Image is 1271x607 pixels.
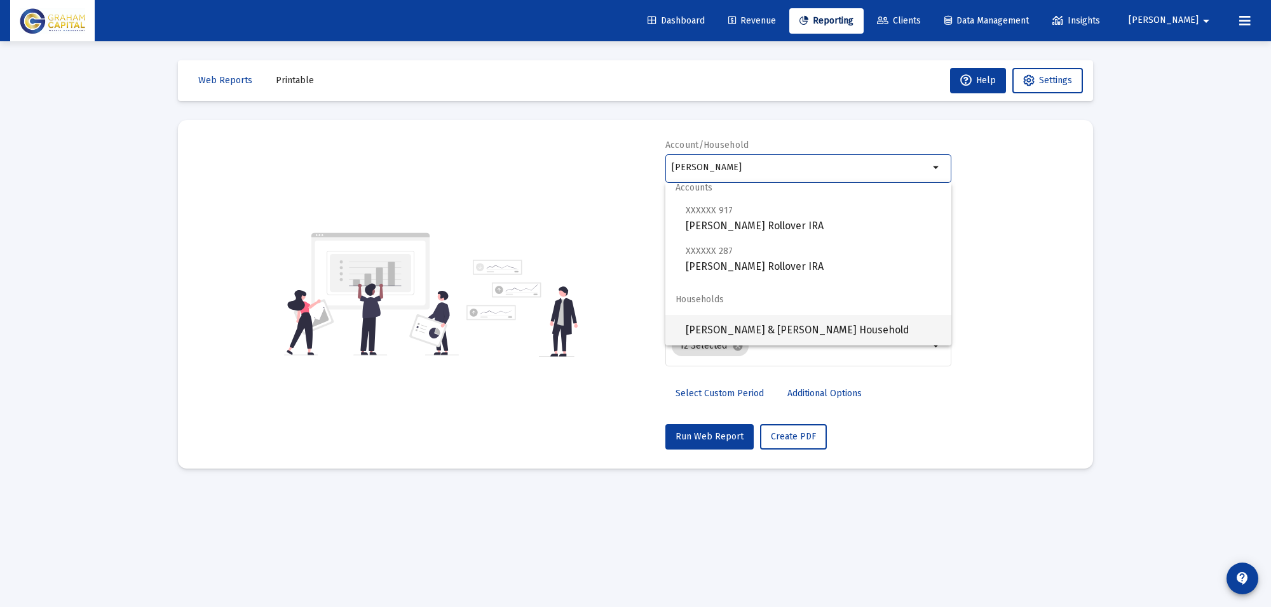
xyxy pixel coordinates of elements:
[686,315,941,345] span: [PERSON_NAME] & [PERSON_NAME] Household
[672,333,929,359] mat-chip-list: Selection
[1052,15,1100,26] span: Insights
[929,160,944,175] mat-icon: arrow_drop_down
[665,173,951,203] span: Accounts
[1042,8,1110,34] a: Insights
[1113,8,1229,33] button: [PERSON_NAME]
[665,424,754,450] button: Run Web Report
[760,424,827,450] button: Create PDF
[665,284,951,315] span: Households
[771,431,816,442] span: Create PDF
[877,15,921,26] span: Clients
[284,231,459,357] img: reporting
[1129,15,1199,26] span: [PERSON_NAME]
[665,140,749,150] label: Account/Household
[934,8,1039,34] a: Data Management
[944,15,1029,26] span: Data Management
[950,68,1006,93] button: Help
[799,15,853,26] span: Reporting
[198,75,252,86] span: Web Reports
[20,8,85,34] img: Dashboard
[266,68,324,93] button: Printable
[648,15,705,26] span: Dashboard
[276,75,314,86] span: Printable
[466,260,578,357] img: reporting-alt
[789,8,864,34] a: Reporting
[672,336,749,356] mat-chip: 12 Selected
[676,388,764,399] span: Select Custom Period
[188,68,262,93] button: Web Reports
[728,15,776,26] span: Revenue
[1199,8,1214,34] mat-icon: arrow_drop_down
[1235,571,1250,586] mat-icon: contact_support
[718,8,786,34] a: Revenue
[686,246,733,257] span: XXXXXX 287
[686,243,941,274] span: [PERSON_NAME] Rollover IRA
[867,8,931,34] a: Clients
[676,431,744,442] span: Run Web Report
[787,388,862,399] span: Additional Options
[637,8,715,34] a: Dashboard
[686,205,733,216] span: XXXXXX 917
[732,340,744,352] mat-icon: cancel
[672,163,929,173] input: Search or select an account or household
[929,338,944,354] mat-icon: arrow_drop_down
[686,203,941,234] span: [PERSON_NAME] Rollover IRA
[1012,68,1083,93] button: Settings
[1039,75,1072,86] span: Settings
[960,75,996,86] span: Help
